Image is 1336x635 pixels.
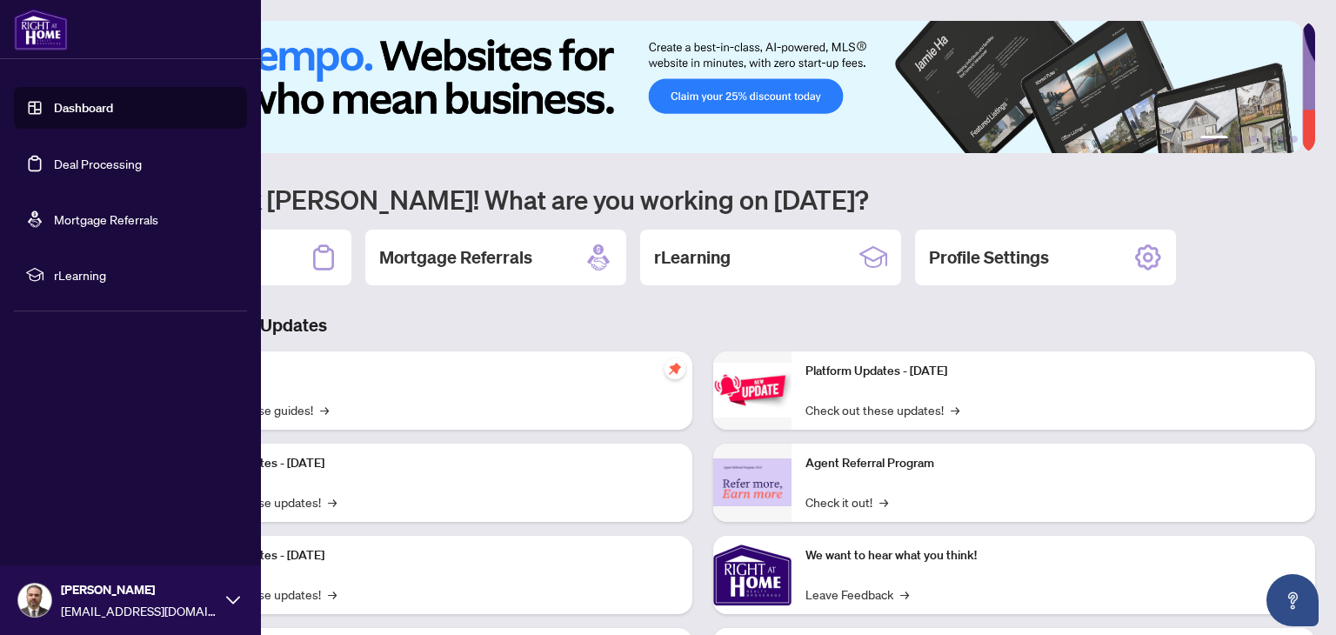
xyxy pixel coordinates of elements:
span: → [320,400,329,419]
span: [PERSON_NAME] [61,580,217,599]
button: 5 [1277,136,1284,143]
p: Platform Updates - [DATE] [805,362,1301,381]
button: 4 [1263,136,1270,143]
h2: Mortgage Referrals [379,245,532,270]
h3: Brokerage & Industry Updates [90,313,1315,338]
button: 2 [1235,136,1242,143]
span: → [900,585,909,604]
p: Self-Help [183,362,678,381]
h2: rLearning [654,245,731,270]
img: logo [14,9,68,50]
button: 6 [1291,136,1298,143]
img: Platform Updates - June 23, 2025 [713,363,792,418]
span: pushpin [665,358,685,379]
a: Dashboard [54,100,113,116]
img: We want to hear what you think! [713,536,792,614]
a: Leave Feedback→ [805,585,909,604]
span: → [951,400,959,419]
a: Check it out!→ [805,492,888,511]
img: Agent Referral Program [713,458,792,506]
a: Deal Processing [54,156,142,171]
button: 1 [1200,136,1228,143]
img: Profile Icon [18,584,51,617]
button: Open asap [1266,574,1319,626]
span: → [879,492,888,511]
p: We want to hear what you think! [805,546,1301,565]
h1: Welcome back [PERSON_NAME]! What are you working on [DATE]? [90,183,1315,216]
span: → [328,585,337,604]
h2: Profile Settings [929,245,1049,270]
p: Platform Updates - [DATE] [183,546,678,565]
img: Slide 0 [90,21,1302,153]
a: Mortgage Referrals [54,211,158,227]
button: 3 [1249,136,1256,143]
p: Agent Referral Program [805,454,1301,473]
a: Check out these updates!→ [805,400,959,419]
span: [EMAIL_ADDRESS][DOMAIN_NAME] [61,601,217,620]
span: rLearning [54,265,235,284]
p: Platform Updates - [DATE] [183,454,678,473]
span: → [328,492,337,511]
